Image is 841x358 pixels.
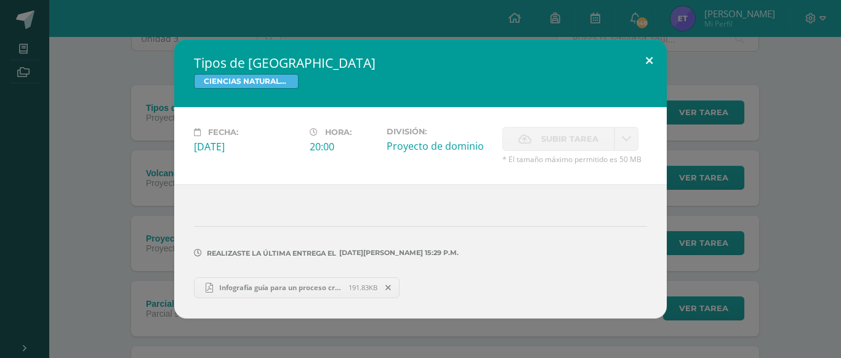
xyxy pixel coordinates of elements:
[348,283,377,292] span: 191.83KB
[208,128,238,137] span: Fecha:
[194,140,300,153] div: [DATE]
[207,249,336,258] span: Realizaste la última entrega el
[378,281,399,295] span: Remover entrega
[310,140,377,153] div: 20:00
[387,127,493,136] label: División:
[614,127,638,151] a: La fecha de entrega ha expirado
[194,277,400,298] a: Infografía guía para un proceso creativo orgánico floral amarillo_20250716_152643_0000.pdf 191.83KB
[194,54,647,71] h2: Tipos de [GEOGRAPHIC_DATA]
[336,253,459,253] span: [DATE][PERSON_NAME] 15:29 p.m.
[541,128,598,150] span: Subir tarea
[502,154,647,165] span: * El tamaño máximo permitido es 50 MB
[325,128,352,137] span: Hora:
[213,283,348,292] span: Infografía guía para un proceso creativo orgánico floral amarillo_20250716_152643_0000.pdf
[632,39,667,81] button: Close (Esc)
[502,127,614,151] label: La fecha de entrega ha expirado
[387,139,493,153] div: Proyecto de dominio
[194,74,299,89] span: CIENCIAS NATURALES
